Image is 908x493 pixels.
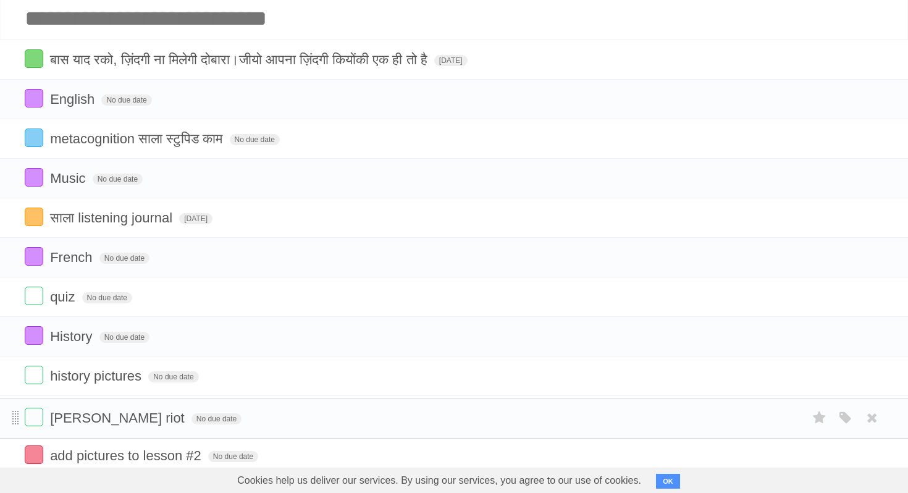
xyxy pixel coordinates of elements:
label: Done [25,366,43,384]
label: Done [25,208,43,226]
span: History [50,329,95,344]
span: साला listening journal [50,210,175,225]
label: Done [25,49,43,68]
span: No due date [208,451,258,462]
label: Done [25,89,43,107]
span: Music [50,171,88,186]
label: Done [25,287,43,305]
label: Done [25,445,43,464]
label: Done [25,168,43,187]
span: बास याद रको, ज़िंदगी ना मिलेगी दोबारा।जीयो आपना ज़िंदगी कियोंकी एक ही तो है [50,52,431,67]
span: No due date [230,134,280,145]
span: No due date [101,95,151,106]
span: French [50,250,95,265]
span: No due date [99,253,149,264]
label: Done [25,247,43,266]
span: [DATE] [179,213,212,224]
button: OK [656,474,680,489]
label: Done [25,408,43,426]
span: history pictures [50,368,145,384]
span: English [50,91,98,107]
span: No due date [99,332,149,343]
span: quiz [50,289,78,305]
span: Cookies help us deliver our services. By using our services, you agree to our use of cookies. [225,468,654,493]
span: No due date [93,174,143,185]
span: No due date [191,413,242,424]
label: Done [25,129,43,147]
label: Star task [808,408,831,428]
span: metacognition साला स्टुपिड काम [50,131,225,146]
span: add pictures to lesson #2 [50,448,204,463]
span: [PERSON_NAME] riot [50,410,188,426]
span: No due date [82,292,132,303]
span: No due date [148,371,198,382]
label: Done [25,326,43,345]
span: [DATE] [434,55,468,66]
